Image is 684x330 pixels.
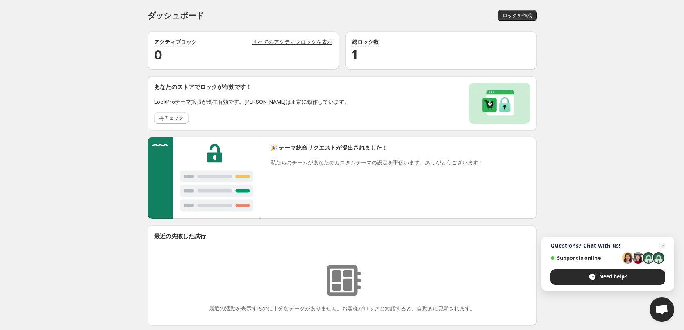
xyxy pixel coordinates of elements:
h2: あなたのストアでロックが有効です！ [154,83,350,91]
span: 再チェック [159,115,184,121]
p: 最近の活動を表示するのに十分なデータがありません。お客様がロックと対話すると、自動的に更新されます。 [209,304,475,312]
span: Close chat [658,241,668,250]
img: リソースが見つかりませんでした [322,260,363,301]
p: LockProテーマ拡張が現在有効です。[PERSON_NAME]は正常に動作しています。 [154,98,350,106]
img: Locks activated [469,83,530,124]
a: すべてのアクティブロックを表示 [252,38,332,47]
h2: 0 [154,47,332,63]
h2: 🎉 テーマ統合リクエストが提出されました！ [270,143,484,152]
span: Support is online [550,255,619,261]
h2: 最近の失敗した試行 [154,232,206,240]
h2: 1 [352,47,530,63]
span: ダッシュボード [148,11,205,20]
span: Need help? [599,273,627,280]
div: Need help? [550,269,665,285]
p: アクティブロック [154,38,197,46]
button: ロックを作成 [498,10,537,21]
p: 私たちのチームがあなたのカスタムテーマの設定を手伝います。ありがとうございます！ [270,158,484,166]
span: ロックを作成 [502,12,532,19]
button: 再チェック [154,112,189,124]
div: Open chat [650,297,674,322]
p: 総ロック数 [352,38,379,46]
img: Customer support [148,137,261,219]
span: Questions? Chat with us! [550,242,665,249]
